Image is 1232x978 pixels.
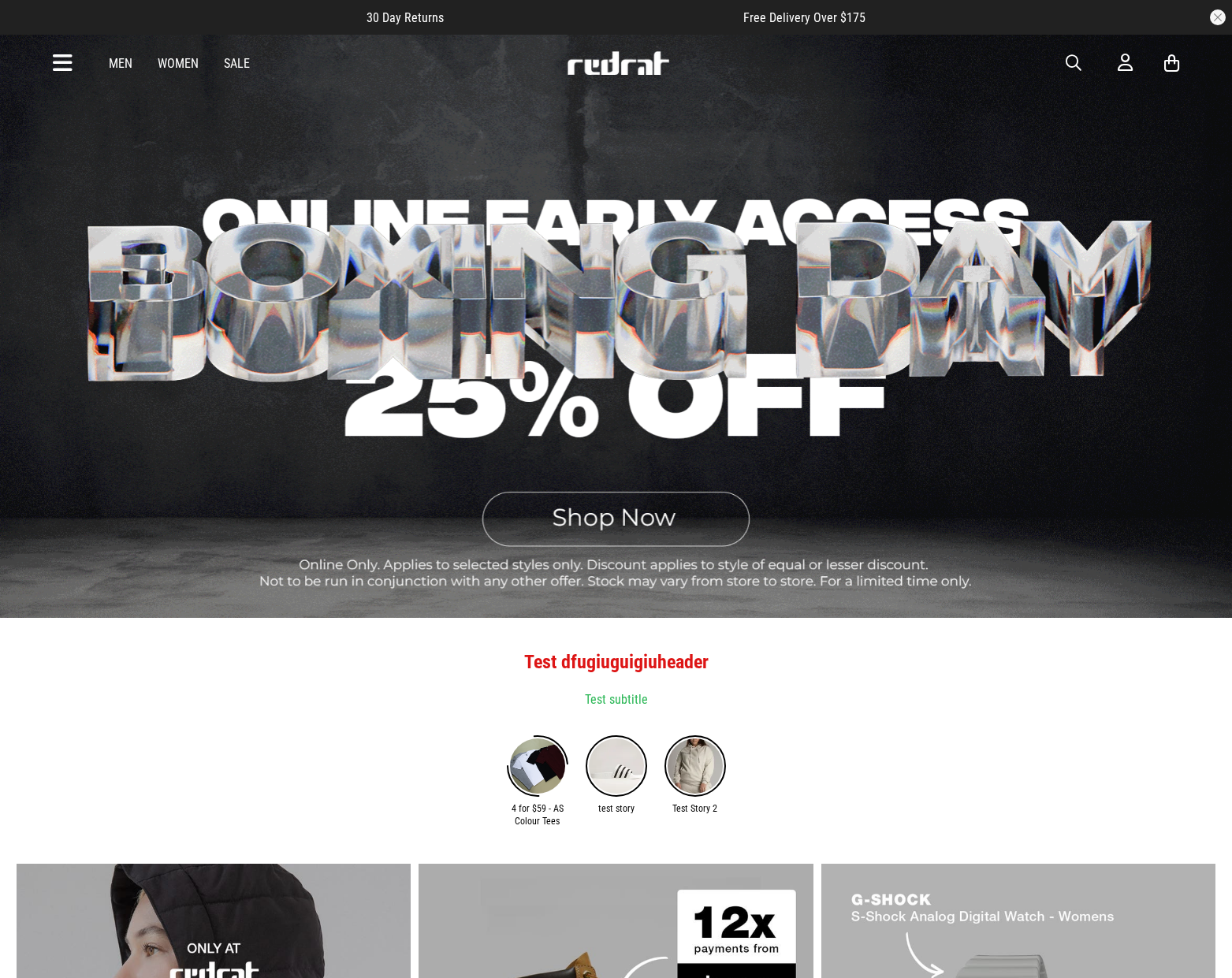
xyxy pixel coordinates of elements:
[510,803,565,828] div: 4 for $59 - AS Colour Tees
[25,690,1207,709] p: Test subtitle
[158,56,199,71] a: Women
[25,646,1207,678] h2: Test dfugiuguigiuheader
[224,56,250,71] a: Sale
[589,803,644,816] div: test story
[566,51,670,75] img: Redrat logo
[475,9,712,25] iframe: Customer reviews powered by Trustpilot
[367,10,444,25] span: 30 Day Returns
[743,10,865,25] span: Free Delivery Over $175
[109,56,132,71] a: Men
[668,803,723,816] div: Test Story 2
